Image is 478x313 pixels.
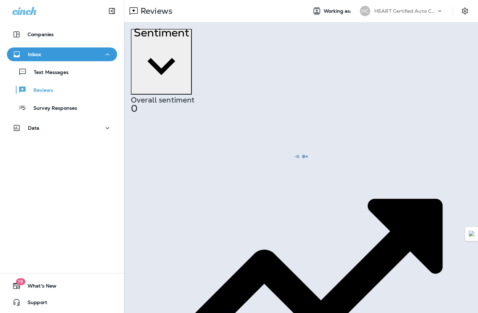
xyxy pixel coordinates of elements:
button: 19What's New [7,279,117,293]
button: Data [7,121,117,135]
p: Inbox [28,52,41,57]
img: Detect Auto [469,231,475,237]
p: Reviews [27,87,53,94]
button: Support [7,295,117,309]
button: Text Messages [7,65,117,79]
p: Text Messages [27,69,69,76]
button: Collapse Sidebar [102,4,122,18]
span: What's New [21,283,56,291]
p: Survey Responses [27,105,77,112]
span: 19 [16,278,25,285]
p: Companies [28,32,54,37]
button: Companies [7,28,117,41]
button: Survey Responses [7,100,117,115]
span: Support [21,300,47,308]
button: Reviews [7,83,117,97]
p: Data [28,125,40,131]
button: Inbox [7,47,117,61]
